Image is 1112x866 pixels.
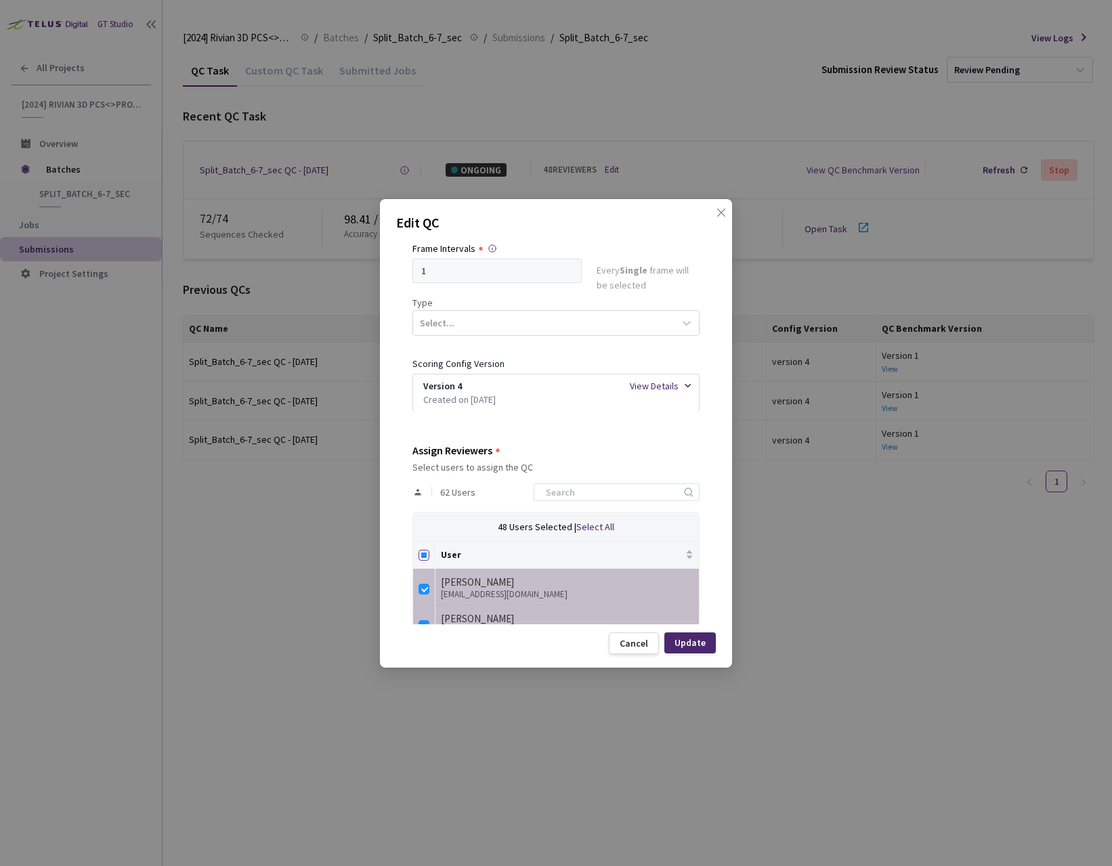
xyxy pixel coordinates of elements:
span: 62 Users [440,487,475,498]
p: Edit QC [396,213,716,233]
span: Select All [576,521,614,533]
div: Assign Reviewers [412,444,492,456]
div: Select... [420,316,454,330]
span: User [441,549,683,560]
div: Update [675,637,706,648]
div: Type [412,295,700,310]
input: Enter frame interval [412,259,582,283]
div: [EMAIL_ADDRESS][DOMAIN_NAME] [441,590,693,599]
span: close [716,207,727,245]
button: Close [702,207,724,229]
div: Frame Intervals [412,241,475,256]
span: Version 4 [423,378,462,393]
div: Select users to assign the QC [412,462,700,473]
span: 48 Users Selected | [498,521,576,533]
div: Cancel [620,638,648,649]
div: View Details [630,378,679,393]
div: Every frame will be selected [597,263,700,295]
span: Created on [DATE] [423,392,496,407]
input: Search [538,484,682,500]
span: Scoring Config Version [412,358,505,370]
div: [PERSON_NAME] [441,611,693,627]
div: [PERSON_NAME] [441,574,693,590]
strong: Single [620,264,647,276]
th: User [435,542,700,569]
